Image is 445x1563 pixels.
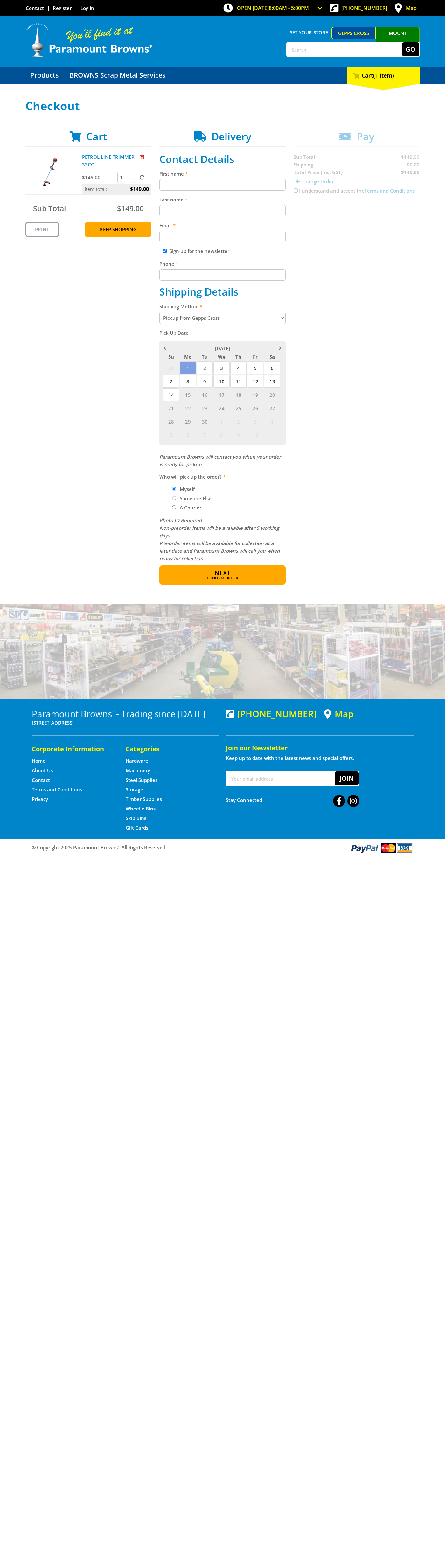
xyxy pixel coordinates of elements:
[335,771,359,785] button: Join
[226,744,414,753] h5: Join our Newsletter
[159,205,286,216] input: Please enter your last name.
[247,428,263,441] span: 10
[126,796,162,803] a: Go to the Timber Supplies page
[264,361,280,374] span: 6
[82,173,116,181] p: $149.00
[159,153,286,165] h2: Contact Details
[373,72,394,79] span: (1 item)
[163,402,179,414] span: 21
[126,805,156,812] a: Go to the Wheelie Bins page
[213,388,230,401] span: 17
[172,487,176,491] input: Please select who will pick up the order.
[237,4,309,11] span: OPEN [DATE]
[226,709,316,719] div: [PHONE_NUMBER]
[213,353,230,361] span: We
[82,184,151,194] p: Item total:
[163,353,179,361] span: Su
[402,42,419,56] button: Go
[197,402,213,414] span: 23
[163,428,179,441] span: 5
[247,388,263,401] span: 19
[230,428,247,441] span: 9
[180,428,196,441] span: 6
[287,42,402,56] input: Search
[177,502,204,513] label: A Courier
[159,260,286,268] label: Phone
[247,402,263,414] span: 26
[376,27,420,51] a: Mount [PERSON_NAME]
[159,221,286,229] label: Email
[82,154,135,168] a: PETROL LINE TRIMMER 33CC
[159,231,286,242] input: Please enter your email address.
[32,786,82,793] a: Go to the Terms and Conditions page
[230,353,247,361] span: Th
[159,303,286,310] label: Shipping Method
[226,771,335,785] input: Your email address
[159,179,286,191] input: Please enter your first name.
[25,100,420,112] h1: Checkout
[180,402,196,414] span: 22
[226,792,359,808] div: Stay Connected
[197,415,213,428] span: 30
[32,796,48,803] a: Go to the Privacy page
[163,415,179,428] span: 28
[126,815,146,822] a: Go to the Skip Bins page
[32,709,219,719] h3: Paramount Browns' - Trading since [DATE]
[213,375,230,388] span: 10
[213,402,230,414] span: 24
[286,27,332,38] span: Set your store
[159,312,286,324] select: Please select a shipping method.
[33,203,66,214] span: Sub Total
[264,375,280,388] span: 13
[264,402,280,414] span: 27
[264,353,280,361] span: Sa
[159,286,286,298] h2: Shipping Details
[163,375,179,388] span: 7
[197,353,213,361] span: Tu
[159,269,286,281] input: Please enter your telephone number.
[126,745,207,753] h5: Categories
[230,415,247,428] span: 2
[247,361,263,374] span: 5
[180,415,196,428] span: 29
[347,67,420,84] div: Cart
[324,709,353,719] a: View a map of Gepps Cross location
[163,361,179,374] span: 31
[180,353,196,361] span: Mo
[173,576,272,580] span: Confirm order
[180,375,196,388] span: 8
[212,130,251,143] span: Delivery
[214,569,230,577] span: Next
[230,388,247,401] span: 18
[230,361,247,374] span: 4
[247,415,263,428] span: 3
[197,388,213,401] span: 16
[247,375,263,388] span: 12
[264,428,280,441] span: 11
[180,361,196,374] span: 1
[32,745,113,753] h5: Corporate Information
[264,388,280,401] span: 20
[25,22,153,58] img: Paramount Browns'
[25,222,59,237] a: Print
[31,153,70,191] img: PETROL LINE TRIMMER 33CC
[350,842,414,854] img: PayPal, Mastercard, Visa accepted
[213,428,230,441] span: 8
[130,184,149,194] span: $149.00
[32,719,219,726] p: [STREET_ADDRESS]
[32,758,45,764] a: Go to the Home page
[26,5,44,11] a: Go to the Contact page
[126,767,150,774] a: Go to the Machinery page
[159,453,281,467] em: Paramount Browns will contact you when your order is ready for pickup
[247,353,263,361] span: Fr
[65,67,170,84] a: Go to the BROWNS Scrap Metal Services page
[213,415,230,428] span: 1
[159,517,280,562] em: Photo ID Required. Non-preorder items will be available after 5 working days Pre-order items will...
[197,428,213,441] span: 7
[159,170,286,178] label: First name
[197,375,213,388] span: 9
[126,824,148,831] a: Go to the Gift Cards page
[126,777,157,783] a: Go to the Steel Supplies page
[25,842,420,854] div: ® Copyright 2025 Paramount Browns'. All Rights Reserved.
[159,196,286,203] label: Last name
